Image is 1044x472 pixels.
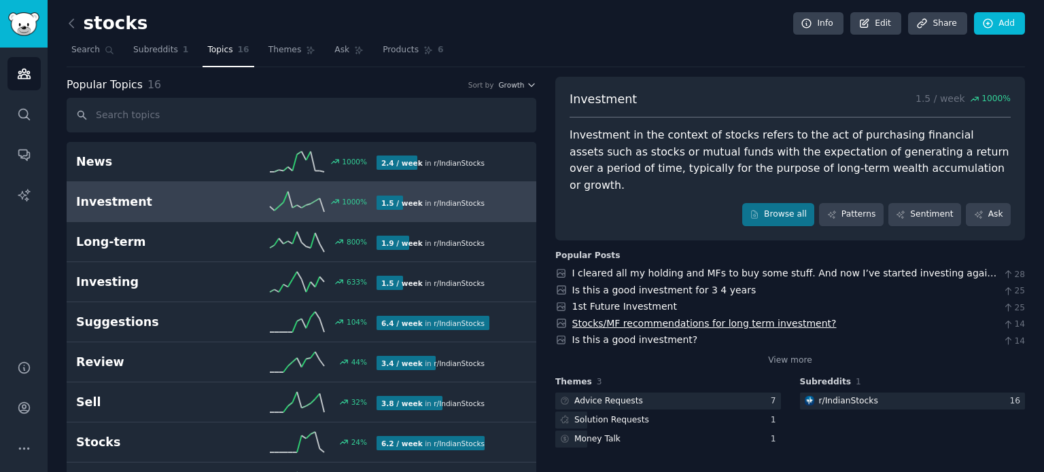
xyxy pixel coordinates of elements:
span: 6 [438,44,444,56]
a: Is this a good investment? [572,334,698,345]
span: Topics [207,44,232,56]
a: Add [974,12,1025,35]
a: I cleared all my holding and MFs to buy some stuff. And now I’ve started investing again with sma... [572,268,997,307]
div: 1 [771,414,781,426]
a: Stocks/MF recommendations for long term investment? [572,318,837,329]
div: Sort by [468,80,494,90]
img: IndianStocks [805,396,814,405]
span: 14 [1003,319,1025,331]
span: r/ IndianStocks [434,439,485,448]
a: Solution Requests1 [555,412,781,429]
b: 3.4 / week [381,359,423,367]
span: Ask [334,44,349,56]
button: Growth [498,80,536,90]
a: Suggestions104%6.4 / weekin r/IndianStocks [67,302,536,342]
div: in [377,276,489,290]
h2: Sell [76,394,226,411]
span: r/ IndianStocks [434,399,485,407]
h2: Investing [76,274,226,291]
a: Browse all [742,203,815,226]
a: 1st Future Investment [572,301,677,312]
span: 14 [1003,335,1025,348]
h2: Investment [76,194,226,211]
img: GummySearch logo [8,12,39,36]
a: Advice Requests7 [555,393,781,410]
a: Sentiment [888,203,961,226]
span: r/ IndianStocks [434,159,485,167]
a: Search [67,39,119,67]
b: 6.4 / week [381,319,423,327]
h2: Suggestions [76,314,226,331]
span: r/ IndianStocks [434,279,485,287]
div: 24 % [351,437,367,447]
div: r/ IndianStocks [819,395,878,407]
a: View more [768,355,812,367]
h2: Stocks [76,434,226,451]
h2: Review [76,354,226,371]
a: Patterns [819,203,883,226]
h2: News [76,153,226,170]
span: 16 [238,44,249,56]
span: 3 [597,377,602,386]
a: Review44%3.4 / weekin r/IndianStocks [67,342,536,382]
a: IndianStocksr/IndianStocks16 [800,393,1026,410]
b: 1.9 / week [381,239,423,247]
div: 44 % [351,357,367,367]
div: 7 [771,395,781,407]
a: News1000%2.4 / weekin r/IndianStocks [67,142,536,182]
span: Search [71,44,100,56]
div: 800 % [347,237,367,247]
div: Advice Requests [574,395,643,407]
a: Ask [330,39,368,67]
a: Subreddits1 [128,39,193,67]
span: r/ IndianStocks [434,199,485,207]
span: r/ IndianStocks [434,319,485,327]
b: 3.8 / week [381,399,423,407]
span: Subreddits [800,376,852,388]
span: 1000 % [981,93,1011,105]
div: 16 [1009,395,1025,407]
div: Solution Requests [574,414,649,426]
div: in [377,356,489,370]
span: 1 [183,44,189,56]
b: 6.2 / week [381,439,423,448]
div: Popular Posts [555,250,621,262]
div: in [377,236,489,250]
span: Themes [555,376,592,388]
b: 2.4 / week [381,159,423,167]
span: Themes [268,44,302,56]
h2: stocks [67,13,147,35]
span: Subreddits [133,44,178,56]
input: Search topics [67,98,536,132]
a: Long-term800%1.9 / weekin r/IndianStocks [67,222,536,262]
a: Money Talk1 [555,431,781,448]
div: in [377,156,489,170]
div: 633 % [347,277,367,287]
div: Money Talk [574,433,621,446]
a: Sell32%3.8 / weekin r/IndianStocks [67,382,536,422]
a: Themes [264,39,321,67]
div: in [377,396,489,410]
span: Growth [498,80,524,90]
div: 1 [771,433,781,446]
span: Investment [570,91,637,108]
span: 1 [856,377,861,386]
span: Popular Topics [67,77,143,94]
a: Stocks24%6.2 / weekin r/IndianStocks [67,422,536,462]
span: 25 [1003,302,1025,314]
div: in [377,316,489,330]
a: Edit [850,12,901,35]
span: Products [383,44,419,56]
div: Investment in the context of stocks refers to the act of purchasing financial assets such as stoc... [570,127,1011,194]
b: 1.5 / week [381,199,423,207]
span: r/ IndianStocks [434,359,485,367]
span: 25 [1003,285,1025,297]
div: 104 % [347,317,367,327]
a: Products6 [378,39,448,67]
div: in [377,196,489,210]
a: Ask [966,203,1011,226]
a: Investing633%1.5 / weekin r/IndianStocks [67,262,536,302]
div: 1000 % [342,197,367,206]
div: 32 % [351,397,367,407]
a: Investment1000%1.5 / weekin r/IndianStocks [67,182,536,222]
